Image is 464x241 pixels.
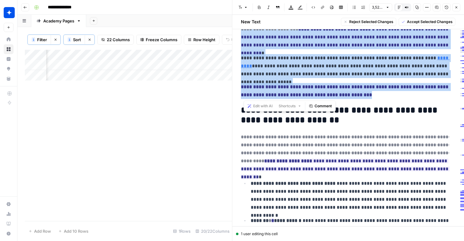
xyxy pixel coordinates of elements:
span: Reject Selected Changes [349,19,393,25]
button: Add Row [25,226,55,236]
div: 1 Rows [171,226,193,236]
a: Browse [4,44,14,54]
span: Add Row [34,228,51,234]
span: Comment [315,103,332,109]
span: Edit with AI [253,103,273,109]
button: Freeze Columns [136,35,181,45]
button: Row Height [184,35,219,45]
span: 22 Columns [107,37,130,43]
a: Insights [4,54,14,64]
div: 1 [68,37,71,42]
a: Learning Hub [4,219,14,229]
a: Usage [4,209,14,219]
button: 1Sort [64,35,85,45]
button: 1Filter [28,35,51,45]
span: Filter [37,37,47,43]
div: Academy Pages [43,18,74,24]
button: Add 10 Rows [55,226,92,236]
button: Undo [222,35,246,45]
button: 3,522 words [369,3,392,11]
span: Freeze Columns [146,37,177,43]
span: Shortcuts [279,103,296,109]
button: Edit with AI [245,102,275,110]
button: Help + Support [4,229,14,239]
button: Workspace: Wiz [4,5,14,20]
div: 20/22 Columns [193,226,232,236]
button: Comment [307,102,334,110]
a: Your Data [4,74,14,84]
button: Shortcuts [276,102,304,110]
a: Opportunities [4,64,14,74]
div: 1 user editing this cell [236,231,460,237]
span: 3,522 words [372,5,384,10]
a: Academy Pages [31,15,86,27]
span: Accept Selected Changes [407,19,453,25]
span: Sort [73,37,81,43]
img: Wiz Logo [4,7,15,18]
button: Accept Selected Changes [399,18,455,26]
a: Home [4,34,14,44]
span: Add 10 Rows [64,228,88,234]
a: Settings [4,199,14,209]
span: 1 [33,37,34,42]
div: 1 [32,37,35,42]
button: Reject Selected Changes [341,18,396,26]
h2: New Text [241,19,261,25]
span: Row Height [193,37,215,43]
span: 1 [68,37,70,42]
button: 22 Columns [97,35,134,45]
